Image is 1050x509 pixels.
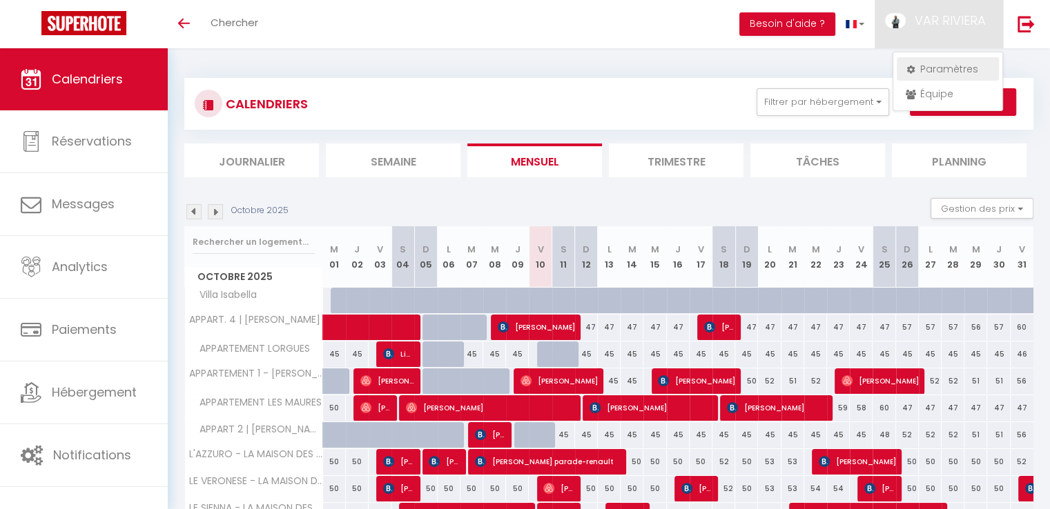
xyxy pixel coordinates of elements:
div: 45 [506,341,529,367]
div: 47 [964,395,987,421]
div: 60 [873,395,895,421]
span: APPART. 4 | [PERSON_NAME] [187,315,320,325]
div: 45 [758,341,781,367]
th: 04 [391,226,414,288]
div: 53 [781,449,804,475]
div: 50 [438,476,460,501]
div: 50 [919,476,942,501]
span: Analytics [52,258,108,275]
div: 45 [575,422,598,448]
span: Lignier [PERSON_NAME] [383,341,414,367]
div: 52 [896,422,919,448]
div: 45 [735,341,758,367]
div: 53 [758,449,781,475]
div: 45 [483,341,506,367]
span: APPARTEMENT LORGUES [187,341,313,357]
div: 50 [323,395,346,421]
th: 30 [987,226,1010,288]
th: 26 [896,226,919,288]
div: 48 [873,422,895,448]
p: Octobre 2025 [231,204,289,217]
span: [PERSON_NAME] [475,421,506,448]
div: 50 [346,476,369,501]
span: L'AZZURO - LA MAISON DES ARTISTES [187,449,325,459]
div: 45 [598,368,621,394]
div: 50 [964,476,987,501]
span: [PERSON_NAME] [590,395,714,421]
div: 45 [919,341,942,367]
div: 45 [346,341,369,367]
div: 47 [667,315,690,340]
abbr: V [377,243,383,256]
div: 45 [643,422,666,448]
div: 45 [598,422,621,448]
input: Rechercher un logement... [193,230,315,254]
div: 45 [942,341,964,367]
div: 50 [942,449,964,475]
abbr: J [836,243,842,256]
abbr: S [881,243,887,256]
li: Journalier [184,143,319,177]
div: 56 [1011,422,1033,448]
th: 11 [552,226,575,288]
div: 52 [758,368,781,394]
div: 45 [621,368,643,394]
li: Mensuel [467,143,602,177]
abbr: M [330,243,338,256]
div: 47 [621,315,643,340]
div: 45 [690,422,712,448]
div: 50 [987,476,1010,501]
span: [PERSON_NAME] [658,368,736,394]
div: 52 [712,449,735,475]
div: 47 [896,395,919,421]
div: 50 [735,476,758,501]
div: 47 [598,315,621,340]
div: 56 [964,315,987,340]
span: [PERSON_NAME] [543,475,574,501]
div: 47 [735,315,758,340]
div: 50 [896,449,919,475]
span: Messages [52,195,115,212]
th: 31 [1011,226,1033,288]
div: 52 [919,368,942,394]
th: 16 [667,226,690,288]
div: 52 [712,476,735,501]
abbr: S [561,243,567,256]
div: 54 [804,476,827,501]
span: Chercher [211,15,258,30]
div: 50 [896,476,919,501]
div: 57 [896,315,919,340]
th: 01 [323,226,346,288]
span: [PERSON_NAME] [681,475,712,501]
div: 47 [1011,395,1033,421]
div: 52 [1011,449,1033,475]
div: 47 [873,315,895,340]
div: 47 [850,315,873,340]
button: Gestion des prix [931,198,1033,219]
th: 24 [850,226,873,288]
abbr: M [788,243,797,256]
li: Trimestre [609,143,743,177]
abbr: S [400,243,406,256]
div: 47 [919,395,942,421]
div: 50 [598,476,621,501]
div: 60 [1011,315,1033,340]
span: [PERSON_NAME] [360,395,391,421]
div: 57 [919,315,942,340]
div: 45 [827,422,850,448]
th: 19 [735,226,758,288]
div: 45 [575,341,598,367]
div: 47 [781,315,804,340]
div: 52 [942,368,964,394]
div: 45 [690,341,712,367]
span: Réservations [52,132,132,150]
div: 51 [781,368,804,394]
div: 47 [804,315,827,340]
th: 22 [804,226,827,288]
th: 08 [483,226,506,288]
div: 47 [643,315,666,340]
th: 29 [964,226,987,288]
div: 50 [414,476,437,501]
div: 57 [942,315,964,340]
div: 59 [827,395,850,421]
